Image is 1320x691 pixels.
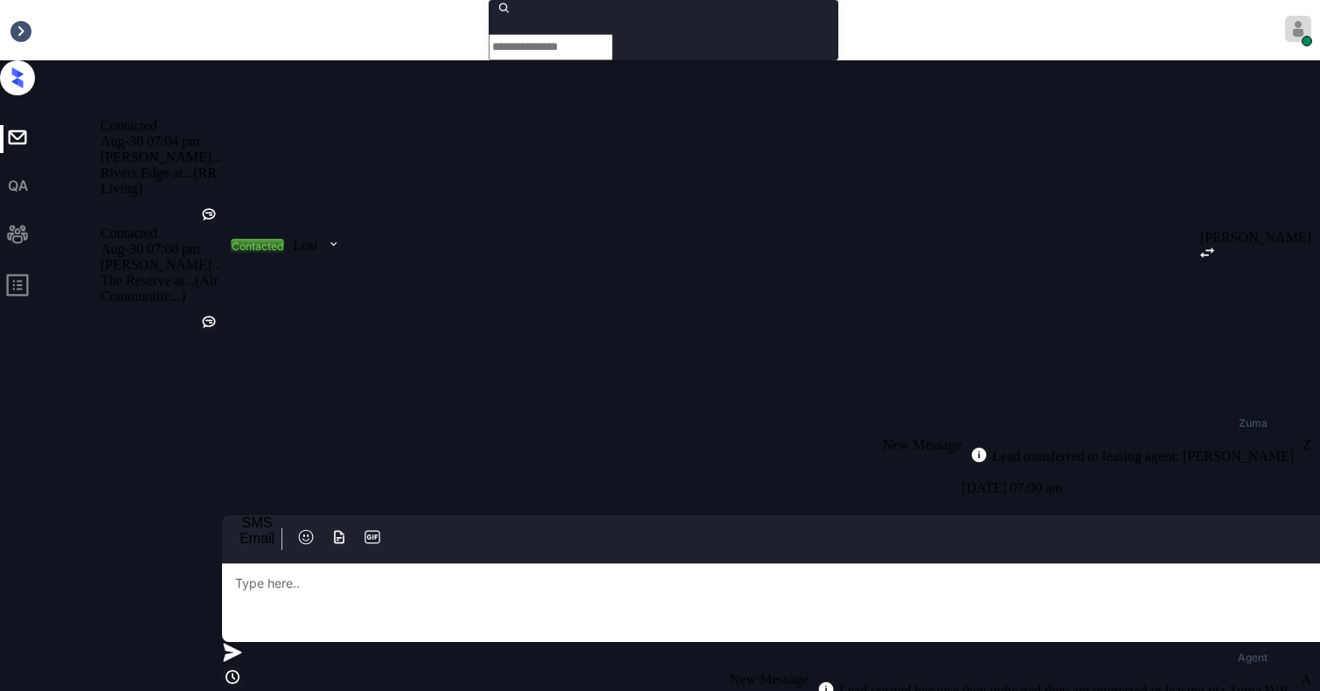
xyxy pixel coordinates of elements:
img: Kelsey was silent [200,313,218,331]
div: Inbox [9,23,41,38]
div: Lost [293,238,317,254]
img: icon-zuma [327,236,340,252]
div: Zuma [1239,418,1268,429]
div: Aug-30 07:04 pm [101,134,222,150]
img: icon-zuma [297,528,315,546]
img: icon-zuma [222,667,243,688]
div: Contacted [232,240,283,253]
div: Kelsey was silent [200,313,218,333]
img: avatar [1285,16,1311,42]
img: icon-zuma [970,446,988,464]
div: [PERSON_NAME] [1200,230,1311,246]
div: Aug-30 07:08 pm [101,241,222,257]
div: [DATE] 07:00 am [962,476,1303,500]
div: [PERSON_NAME]... [101,150,222,165]
div: Z [1303,437,1311,453]
span: New Message [883,437,962,452]
img: icon-zuma [222,642,243,663]
div: Contacted [101,118,222,134]
div: Email [240,531,274,547]
img: icon-zuma [330,528,348,546]
div: Lead transferred to leasing agent: [PERSON_NAME] [988,449,1294,464]
span: profile [5,273,30,304]
img: icon-zuma [364,528,381,546]
div: Kelsey was silent [200,206,218,226]
div: SMS [240,515,274,531]
div: Contacted [101,226,222,241]
div: Rivers Edge at... (RR Living) [101,165,222,197]
div: The Reserve at... (Air Communitie...) [101,273,222,304]
div: [PERSON_NAME]... [101,257,222,273]
img: Kelsey was silent [200,206,218,223]
img: icon-zuma [1200,248,1214,258]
